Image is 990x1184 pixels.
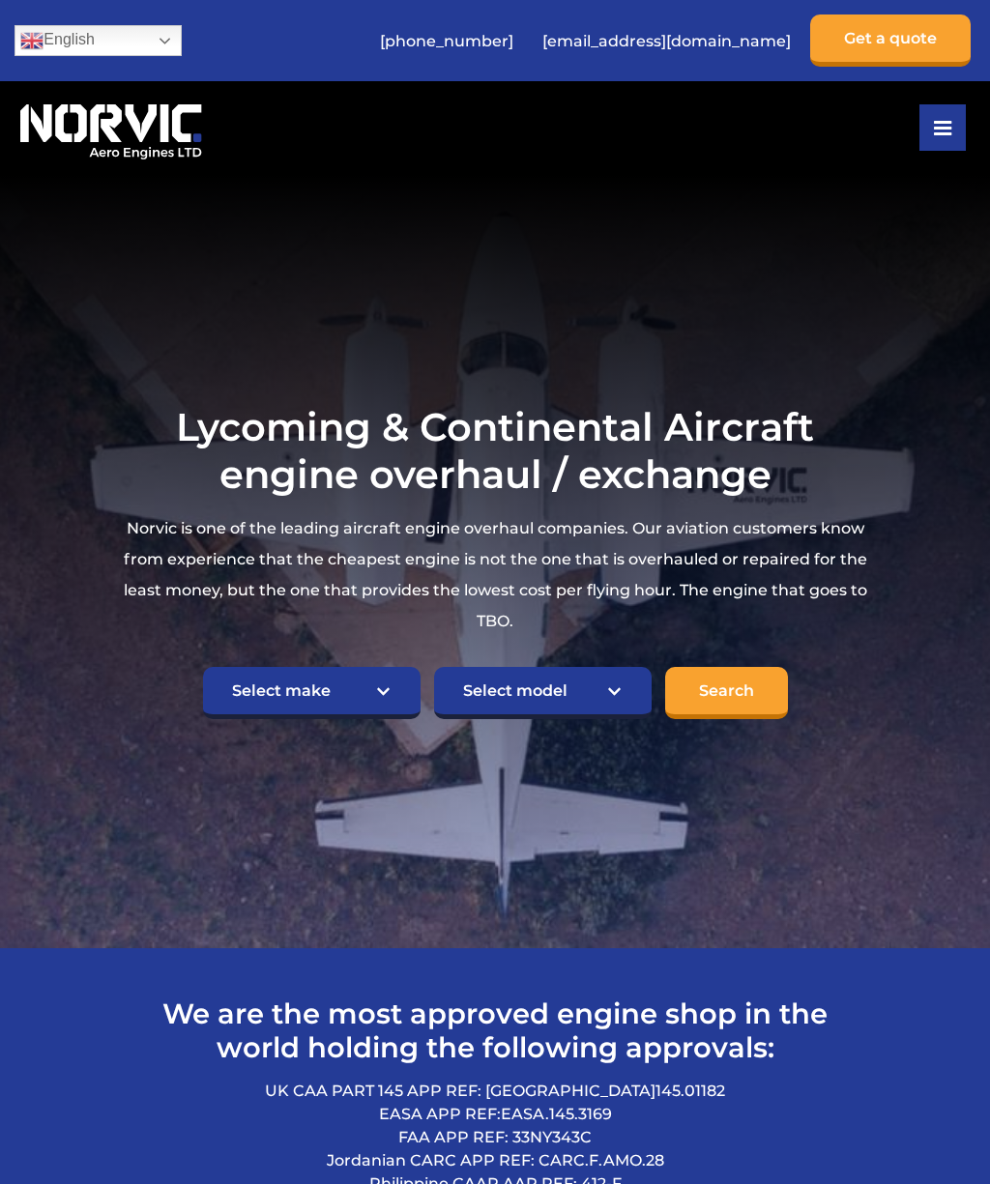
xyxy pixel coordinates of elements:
h2: We are the most approved engine shop in the world holding the following approvals: [123,996,866,1064]
img: en [20,29,44,52]
h1: Lycoming & Continental Aircraft engine overhaul / exchange [111,403,880,498]
a: English [15,25,182,56]
a: [PHONE_NUMBER] [370,17,523,65]
a: [EMAIL_ADDRESS][DOMAIN_NAME] [533,17,801,65]
input: Search [665,667,788,719]
p: Norvic is one of the leading aircraft engine overhaul companies. Our aviation customers know from... [111,513,880,637]
span: EASA.145.3169 [501,1105,612,1123]
img: Norvic Aero Engines logo [15,96,207,160]
a: Get a quote [810,14,971,67]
